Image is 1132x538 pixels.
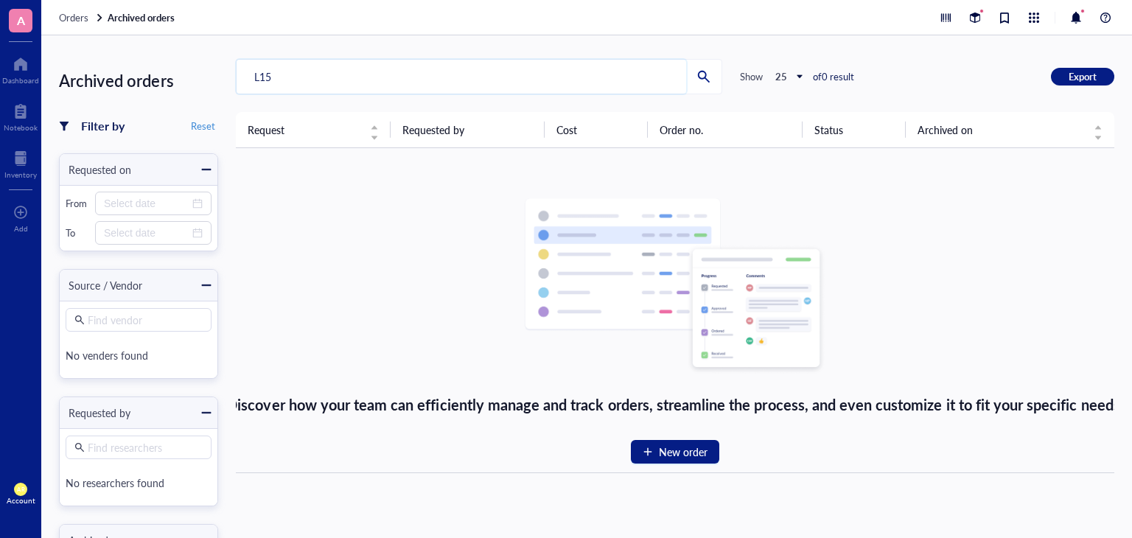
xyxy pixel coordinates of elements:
[4,123,38,132] div: Notebook
[17,486,24,492] span: AR
[524,198,826,375] img: Empty state
[66,469,212,500] div: No researchers found
[2,52,39,85] a: Dashboard
[60,405,130,421] div: Requested by
[740,70,763,83] div: Show
[4,99,38,132] a: Notebook
[2,76,39,85] div: Dashboard
[17,11,25,29] span: A
[60,161,131,178] div: Requested on
[248,122,361,138] span: Request
[191,119,215,133] span: Reset
[188,117,218,135] button: Reset
[59,66,218,94] div: Archived orders
[1051,68,1114,85] button: Export
[648,112,803,147] th: Order no.
[66,226,89,240] div: To
[545,112,648,147] th: Cost
[59,10,88,24] span: Orders
[631,440,719,464] button: New order
[226,393,1123,416] div: Discover how your team can efficiently manage and track orders, streamline the process, and even ...
[104,225,189,241] input: Select date
[66,341,212,372] div: No venders found
[81,116,125,136] div: Filter by
[4,147,37,179] a: Inventory
[66,197,89,210] div: From
[803,112,906,147] th: Status
[659,444,707,460] span: New order
[813,70,854,83] div: of 0 result
[236,112,391,147] th: Request
[391,112,545,147] th: Requested by
[906,112,1114,147] th: Archived on
[775,69,787,83] b: 25
[1069,70,1097,83] span: Export
[918,122,1085,138] span: Archived on
[4,170,37,179] div: Inventory
[60,277,142,293] div: Source / Vendor
[59,11,105,24] a: Orders
[7,496,35,505] div: Account
[108,11,178,24] a: Archived orders
[104,195,189,212] input: Select date
[14,224,28,233] div: Add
